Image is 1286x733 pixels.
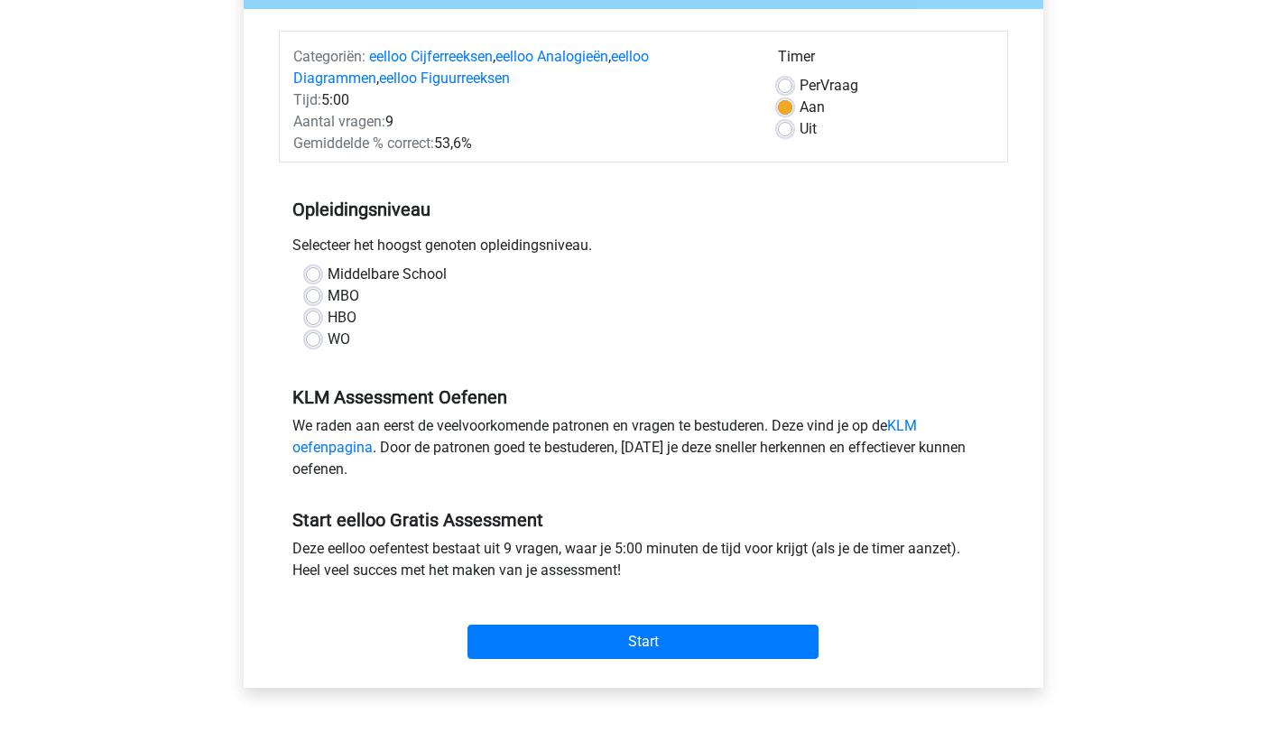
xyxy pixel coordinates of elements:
[280,111,764,133] div: 9
[293,91,321,108] span: Tijd:
[292,191,995,227] h5: Opleidingsniveau
[280,89,764,111] div: 5:00
[293,48,365,65] span: Categoriën:
[292,386,995,408] h5: KLM Assessment Oefenen
[778,46,994,75] div: Timer
[495,48,608,65] a: eelloo Analogieën
[467,625,819,659] input: Start
[328,264,447,285] label: Middelbare School
[279,415,1008,487] div: We raden aan eerst de veelvoorkomende patronen en vragen te bestuderen. Deze vind je op de . Door...
[328,285,359,307] label: MBO
[328,307,356,329] label: HBO
[328,329,350,350] label: WO
[800,77,820,94] span: Per
[279,538,1008,589] div: Deze eelloo oefentest bestaat uit 9 vragen, waar je 5:00 minuten de tijd voor krijgt (als je de t...
[293,113,385,130] span: Aantal vragen:
[800,75,858,97] label: Vraag
[379,70,510,87] a: eelloo Figuurreeksen
[369,48,493,65] a: eelloo Cijferreeksen
[280,133,764,154] div: 53,6%
[800,97,825,118] label: Aan
[800,118,817,140] label: Uit
[280,46,764,89] div: , , ,
[279,235,1008,264] div: Selecteer het hoogst genoten opleidingsniveau.
[293,135,434,152] span: Gemiddelde % correct:
[292,509,995,531] h5: Start eelloo Gratis Assessment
